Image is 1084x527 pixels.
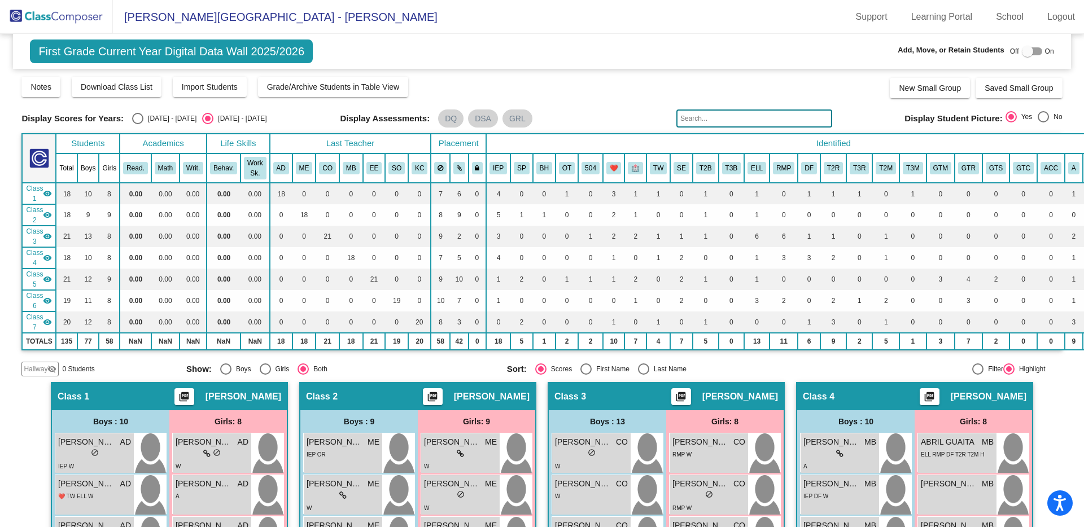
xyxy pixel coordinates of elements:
[450,153,469,183] th: Keep with students
[385,153,408,183] th: Sara Omlor
[902,8,982,26] a: Learning Portal
[450,204,469,226] td: 9
[388,162,405,174] button: SO
[582,162,600,174] button: 504
[469,247,487,269] td: 0
[22,183,56,204] td: Alyssa Degnovivo - No Class Name
[339,204,363,226] td: 0
[650,162,667,174] button: TW
[556,247,578,269] td: 0
[628,162,643,174] button: 🏥
[1068,162,1079,174] button: A
[77,247,99,269] td: 10
[486,183,510,204] td: 4
[1065,204,1083,226] td: 0
[316,183,339,204] td: 0
[824,162,843,174] button: T2R
[773,162,794,174] button: RMP
[385,226,408,247] td: 0
[556,226,578,247] td: 0
[1009,247,1037,269] td: 0
[270,226,292,247] td: 0
[1037,153,1065,183] th: Accelerated
[43,210,52,219] mat-icon: visibility
[674,162,689,174] button: SE
[670,153,693,183] th: Social Emotional
[693,226,719,247] td: 1
[177,391,191,407] mat-icon: picture_as_pdf
[339,183,363,204] td: 0
[270,183,292,204] td: 18
[469,183,487,204] td: 0
[143,113,196,124] div: [DATE] - [DATE]
[151,183,180,204] td: 0.00
[123,162,148,174] button: Read.
[267,82,400,91] span: Grade/Archive Students in Table View
[770,204,798,226] td: 0
[56,134,120,153] th: Students
[486,226,510,247] td: 3
[603,226,625,247] td: 2
[77,153,99,183] th: Boys
[1065,226,1083,247] td: 2
[955,226,982,247] td: 0
[316,226,339,247] td: 21
[1041,162,1061,174] button: ACC
[174,388,194,405] button: Print Students Details
[469,226,487,247] td: 0
[1006,111,1063,126] mat-radio-group: Select an option
[210,162,237,174] button: Behav.
[77,183,99,204] td: 10
[603,153,625,183] th: Heart Parent
[556,153,578,183] th: Occupational Therapy Only IEP
[316,204,339,226] td: 0
[510,247,533,269] td: 0
[920,388,939,405] button: Print Students Details
[72,77,161,97] button: Download Class List
[180,247,207,269] td: 0.00
[510,226,533,247] td: 0
[930,162,951,174] button: GTM
[744,204,770,226] td: 1
[363,183,386,204] td: 0
[77,204,99,226] td: 9
[646,226,670,247] td: 1
[578,183,603,204] td: 0
[846,204,872,226] td: 0
[423,388,443,405] button: Print Students Details
[982,183,1009,204] td: 0
[155,162,176,174] button: Math
[241,247,269,269] td: 0.00
[241,226,269,247] td: 0.00
[502,109,532,128] mat-chip: GRL
[296,162,313,174] button: ME
[241,183,269,204] td: 0.00
[486,247,510,269] td: 4
[696,162,715,174] button: T2B
[847,8,897,26] a: Support
[340,113,430,124] span: Display Assessments:
[559,162,575,174] button: OT
[748,162,766,174] button: ELL
[578,226,603,247] td: 1
[270,153,292,183] th: Alyssa Degnovivo
[899,153,926,183] th: Tier 3 Math
[270,247,292,269] td: 0
[56,226,77,247] td: 21
[1009,153,1037,183] th: Gifted Creative Thinking
[468,109,498,128] mat-chip: DSA
[173,77,247,97] button: Import Students
[903,162,923,174] button: T3M
[339,247,363,269] td: 18
[820,204,846,226] td: 0
[319,162,336,174] button: CO
[180,204,207,226] td: 0.00
[898,45,1004,56] span: Add, Move, or Retain Students
[408,247,431,269] td: 0
[21,113,124,124] span: Display Scores for Years:
[798,247,820,269] td: 3
[99,226,120,247] td: 8
[1009,226,1037,247] td: 0
[671,388,691,405] button: Print Students Details
[719,183,745,204] td: 0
